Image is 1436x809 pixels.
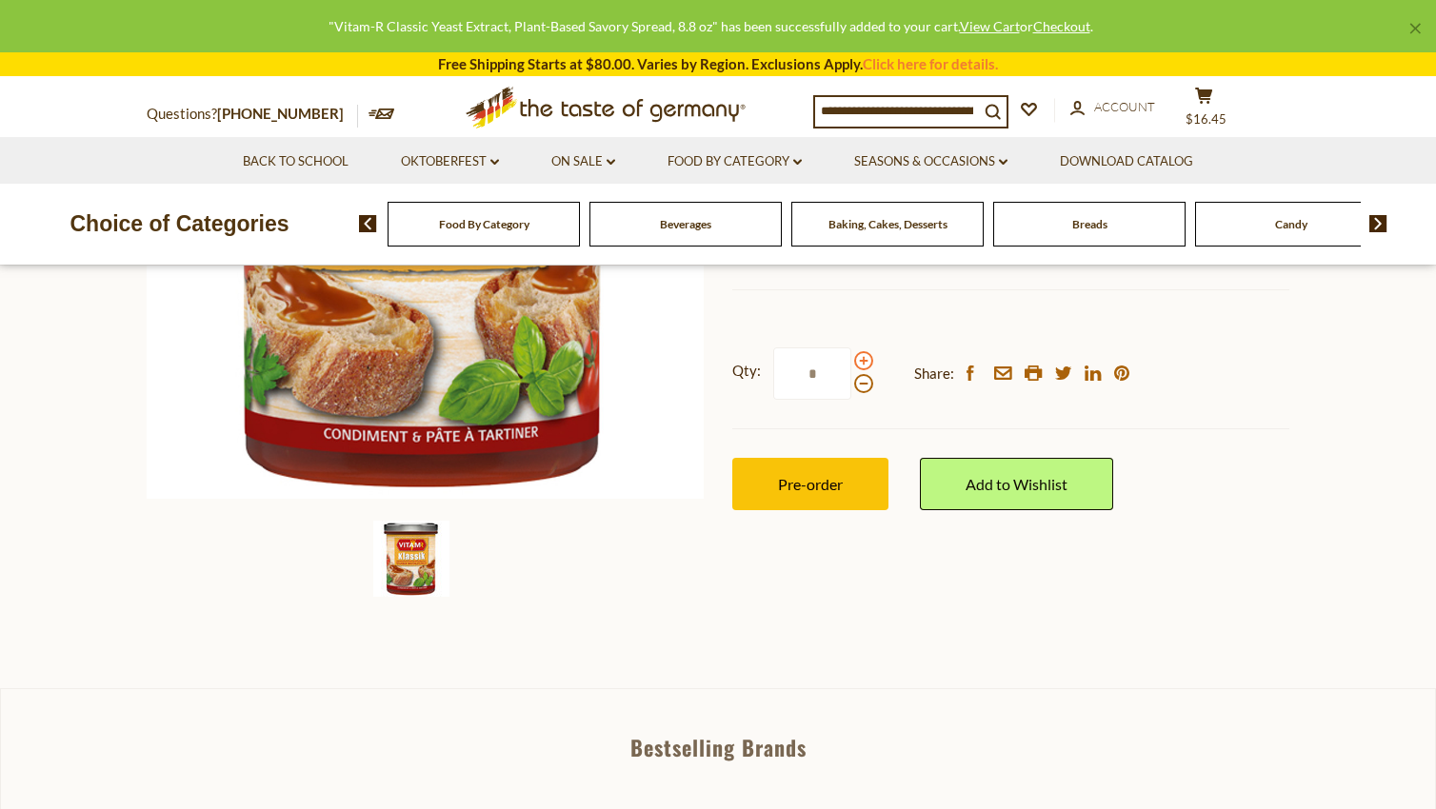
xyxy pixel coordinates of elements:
a: Food By Category [439,217,529,231]
a: On Sale [551,151,615,172]
input: Qty: [773,347,851,400]
span: Share: [914,362,954,385]
a: Add to Wishlist [920,458,1113,510]
a: Oktoberfest [401,151,499,172]
a: Baking, Cakes, Desserts [828,217,947,231]
a: Breads [1072,217,1107,231]
button: Pre-order [732,458,888,510]
a: [PHONE_NUMBER] [217,105,344,122]
span: Account [1094,99,1155,114]
a: × [1409,23,1421,34]
button: $16.45 [1175,87,1232,134]
p: Questions? [147,102,358,127]
a: Candy [1275,217,1307,231]
img: next arrow [1369,215,1387,232]
a: View Cart [960,18,1020,34]
a: Food By Category [668,151,802,172]
a: Beverages [660,217,711,231]
a: Account [1070,97,1155,118]
strong: Qty: [732,359,761,383]
a: Click here for details. [863,55,998,72]
a: Checkout [1033,18,1090,34]
a: Seasons & Occasions [854,151,1007,172]
span: Pre-order [778,475,843,493]
img: previous arrow [359,215,377,232]
a: Back to School [243,151,349,172]
span: $16.45 [1186,111,1227,127]
div: "Vitam-R Classic Yeast Extract, Plant-Based Savory Spread, 8.8 oz" has been successfully added to... [15,15,1406,37]
img: Vitam-R Classic Yeast Extract, Plant-Based Savory Spread, 8.8 oz [373,521,449,597]
a: Download Catalog [1060,151,1193,172]
div: Bestselling Brands [1,737,1435,758]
